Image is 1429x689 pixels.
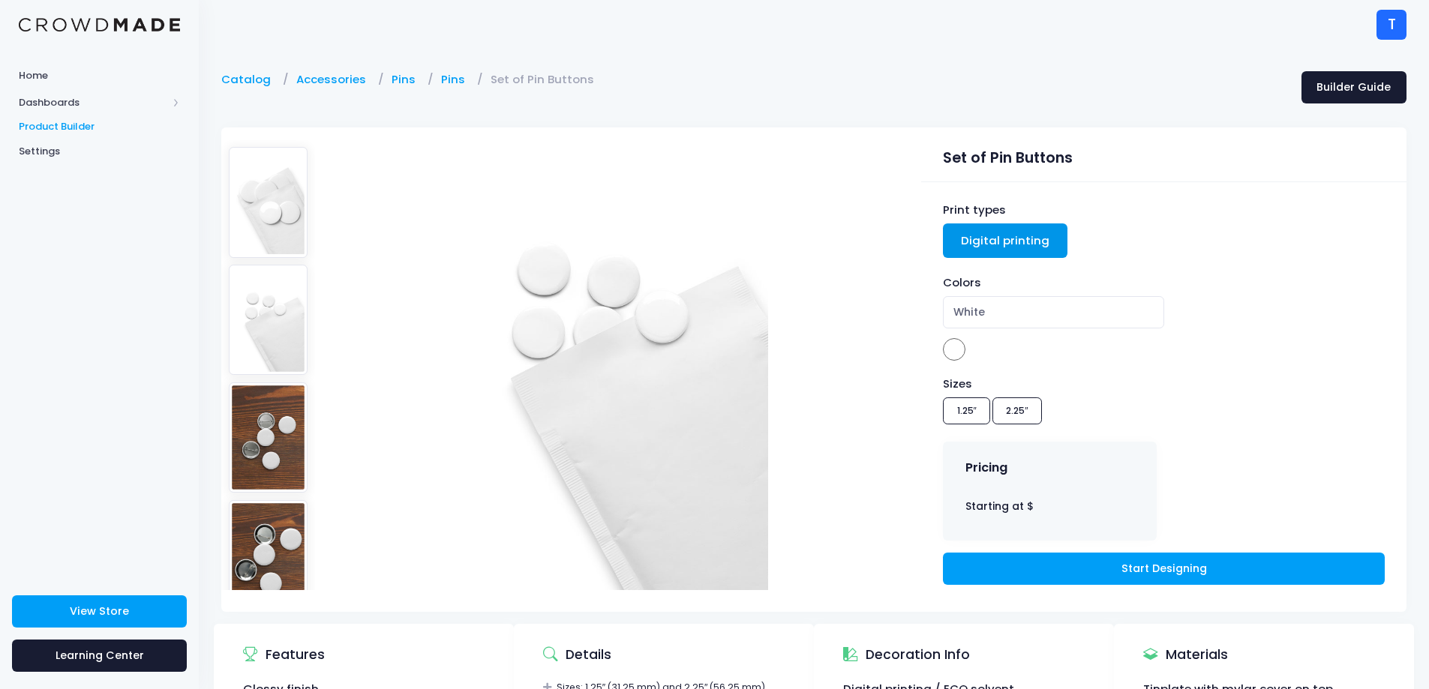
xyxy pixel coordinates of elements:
[19,95,167,110] span: Dashboards
[221,71,278,88] a: Catalog
[965,494,1135,516] div: Starting at $
[1376,10,1406,40] div: T
[12,640,187,672] a: Learning Center
[943,338,965,361] span: White
[543,634,611,676] div: Details
[943,553,1384,585] a: Start Designing
[943,202,1384,218] div: Print types
[943,140,1384,169] div: Set of Pin Buttons
[936,376,1278,392] div: Sizes
[1143,634,1228,676] div: Materials
[70,604,129,619] span: View Store
[491,71,602,88] a: Set of Pin Buttons
[943,274,1384,291] div: Colors
[19,119,180,134] span: Product Builder
[12,595,187,628] a: View Store
[296,71,374,88] a: Accessories
[392,71,423,88] a: Pins
[19,144,180,159] span: Settings
[243,634,325,676] div: Features
[843,634,970,676] div: Decoration Info
[441,71,473,88] a: Pins
[56,648,144,663] span: Learning Center
[943,223,1067,258] a: Digital printing
[1301,71,1406,103] a: Builder Guide
[965,460,1007,475] h4: Pricing
[19,18,180,32] img: Logo
[19,68,180,83] span: Home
